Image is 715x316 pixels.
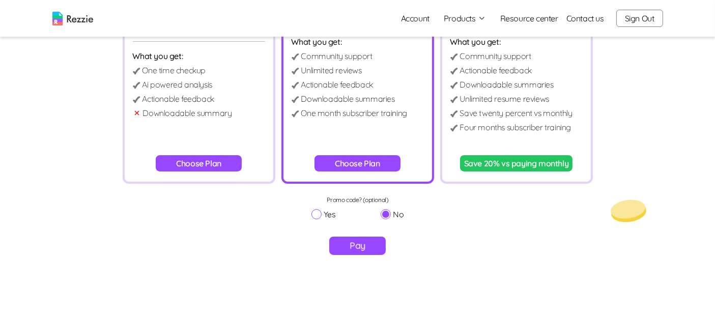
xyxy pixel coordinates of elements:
img: detail [450,110,458,117]
p: Actionable feedback [460,64,532,76]
button: Save 20% vs paying monthly [460,155,573,171]
button: Choose Plan [156,155,242,171]
input: Yes [311,209,322,219]
img: detail [292,96,299,103]
img: detail [133,82,140,89]
a: Account [393,8,438,28]
img: detail [450,53,458,60]
img: detail [133,96,140,103]
label: No [381,208,404,220]
p: What you get: [292,36,424,48]
p: One time checkup [142,64,206,76]
button: Products [444,12,486,24]
img: detail [450,68,458,74]
p: Downloadable summaries [460,78,554,91]
img: detail [450,82,458,89]
p: Save twenty percent vs monthly [460,107,573,119]
p: Actionable feedback [142,93,214,105]
button: Choose Plan [314,155,401,171]
img: detail [292,82,299,89]
p: What you get: [133,50,265,62]
p: Community support [301,50,373,62]
p: Downloadable summaries [301,93,395,105]
label: Yes [311,208,336,220]
input: No [381,209,391,219]
p: Four months subscriber training [460,121,571,133]
p: Unlimited resume reviews [460,93,549,105]
p: Ai powered analysis [142,78,212,91]
a: Resource center [500,12,558,24]
p: Promo code? (optional) [311,196,404,204]
p: Community support [460,50,531,62]
p: One month subscriber training [301,107,407,119]
p: Downloadable summary [143,107,232,119]
p: Actionable feedback [301,78,373,91]
img: logo [52,12,93,25]
img: detail [292,110,299,117]
button: Pay [329,237,386,255]
img: detail [450,96,458,103]
p: What you get: [450,36,583,48]
img: detail [450,125,458,131]
img: detail [292,68,299,74]
a: Contact us [566,12,604,24]
p: Unlimited reviews [301,64,362,76]
img: detail [133,68,140,74]
button: Sign Out [616,10,663,27]
img: detail [292,53,299,60]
